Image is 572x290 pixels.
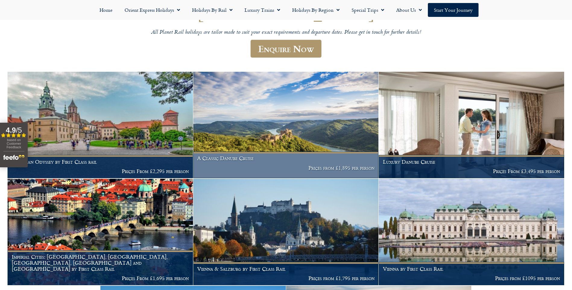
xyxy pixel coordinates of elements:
[197,266,374,272] h1: Vienna & Salzburg by First Class Rail
[105,5,467,22] h1: [GEOGRAPHIC_DATA]
[12,168,189,174] p: Prices From £2,295 per person
[12,254,189,272] h1: Imperial Cities: [GEOGRAPHIC_DATA], [GEOGRAPHIC_DATA], [GEOGRAPHIC_DATA], [GEOGRAPHIC_DATA] and [...
[346,3,390,17] a: Special Trips
[186,3,239,17] a: Holidays by Rail
[390,3,428,17] a: About Us
[105,29,467,36] p: All Planet Rail holidays are tailor made to suit your exact requirements and departure dates. Ple...
[8,179,193,285] a: Imperial Cities: [GEOGRAPHIC_DATA], [GEOGRAPHIC_DATA], [GEOGRAPHIC_DATA], [GEOGRAPHIC_DATA] and [...
[383,275,560,281] p: Prices from £1095 per person
[383,159,560,165] h1: Luxury Danube Cruise
[197,275,374,281] p: Prices from £1,795 per person
[383,266,560,272] h1: Vienna by First Class Rail
[428,3,479,17] a: Start your Journey
[286,3,346,17] a: Holidays by Region
[8,72,193,178] a: European Odyssey by First Class rail Prices From £2,295 per person
[193,179,379,285] a: Vienna & Salzburg by First Class Rail Prices from £1,795 per person
[197,155,374,161] h1: A Classic Danube Cruise
[379,72,564,178] a: Luxury Danube Cruise Prices From £3,495 per person
[12,159,189,165] h1: European Odyssey by First Class rail
[93,3,119,17] a: Home
[193,72,379,178] a: A Classic Danube Cruise Prices from £1,895 per person
[383,168,560,174] p: Prices From £3,495 per person
[379,179,564,285] a: Vienna by First Class Rail Prices from £1095 per person
[12,275,189,281] p: Prices From £1,695 per person
[119,3,186,17] a: Orient Express Holidays
[239,3,286,17] a: Luxury Trains
[197,165,374,171] p: Prices from £1,895 per person
[251,40,321,58] a: Enquire Now
[3,3,569,17] nav: Menu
